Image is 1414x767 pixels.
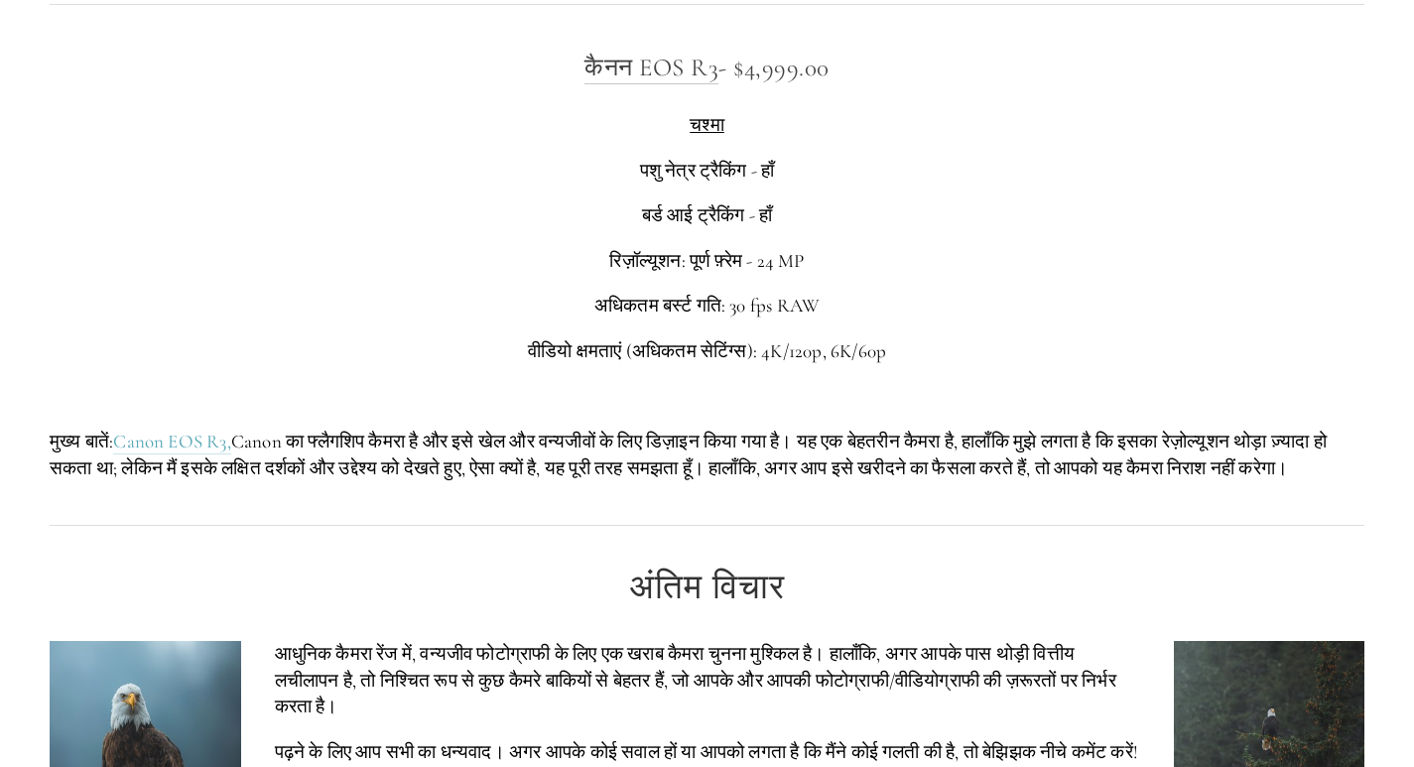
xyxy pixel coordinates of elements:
[690,113,724,136] font: चश्मा
[584,53,718,82] font: कैनन EOS R3
[629,567,784,608] font: अंतिम विचार
[609,249,804,272] font: रिज़ॉल्यूशन: पूर्ण फ़्रेम - 24 MP
[113,430,230,452] font: Canon EOS R3,
[528,339,886,362] font: वीडियो क्षमताएं (अधिकतम सेटिंग्स): 4K/120p, 6K/60p
[50,430,113,452] font: मुख्य बातें:
[275,642,1120,717] font: आधुनिक कैमरा रेंज में, वन्यजीव फोटोग्राफी के लिए एक खराब कैमरा चुनना मुश्किल है। हालाँकि, अगर आपक...
[584,53,718,84] a: कैनन EOS R3
[718,53,830,82] font: - $4,999.00
[640,159,775,182] font: पशु नेत्र ट्रैकिंग - हाँ
[113,430,230,454] a: Canon EOS R3,
[642,203,773,226] font: बर्ड आई ट्रैकिंग - हाँ
[594,294,820,317] font: अधिकतम बर्स्ट गति: 30 fps RAW
[50,430,1331,479] font: Canon का फ्लैगशिप कैमरा है और इसे खेल और वन्यजीवों के लिए डिज़ाइन किया गया है। यह एक बेहतरीन कैमर...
